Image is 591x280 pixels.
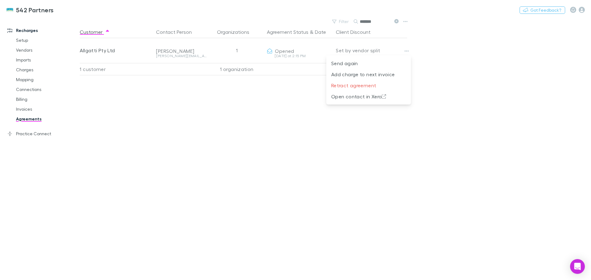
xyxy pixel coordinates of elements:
[331,60,406,67] p: Send again
[326,58,411,69] li: Send again
[570,259,585,274] div: Open Intercom Messenger
[331,93,406,100] p: Open contact in Xero
[326,69,411,80] li: Add charge to next invoice
[326,91,411,102] li: Open contact in Xero
[326,80,411,91] li: Retract agreement
[331,71,406,78] p: Add charge to next invoice
[326,93,411,99] a: Open contact in Xero
[331,82,406,89] p: Retract agreement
